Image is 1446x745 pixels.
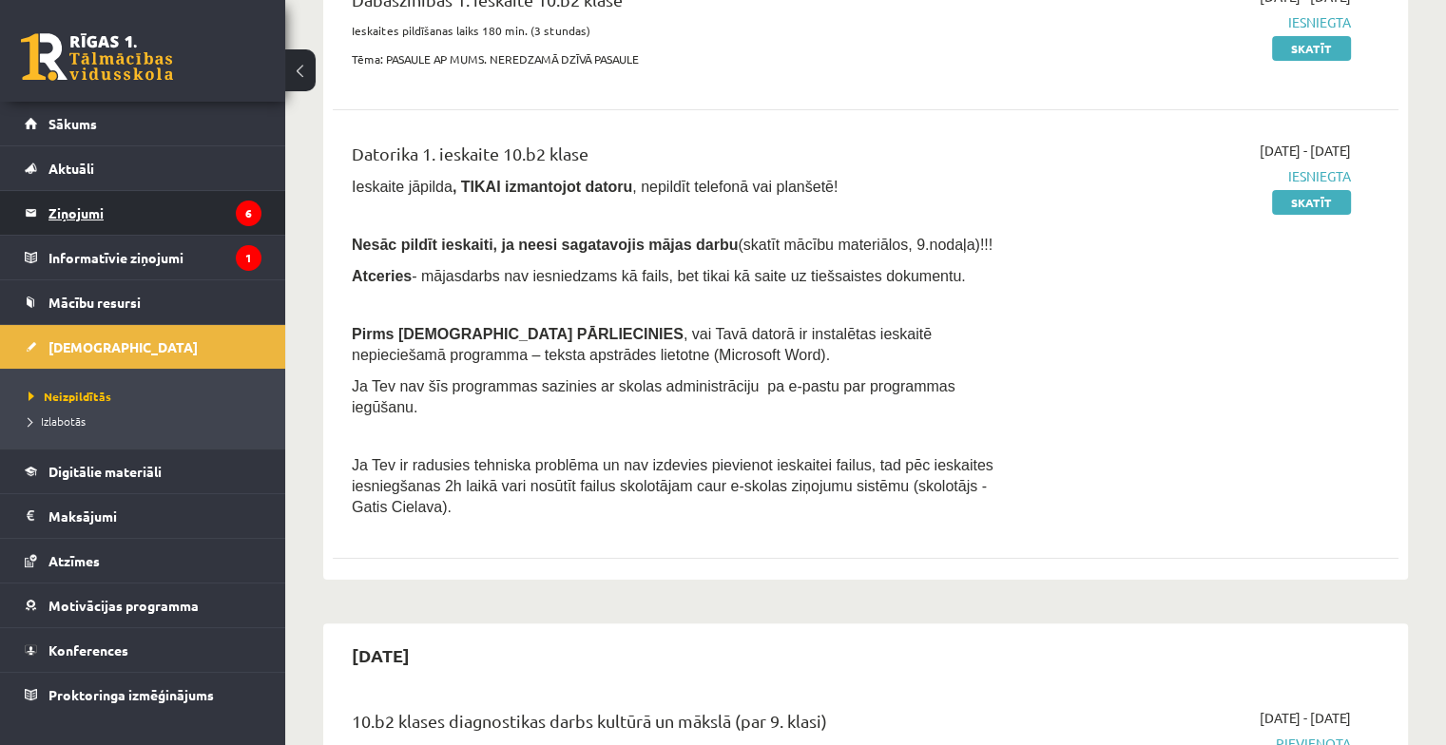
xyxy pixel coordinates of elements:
a: Proktoringa izmēģinājums [25,673,261,716]
span: [DEMOGRAPHIC_DATA] [48,338,198,355]
span: Proktoringa izmēģinājums [48,686,214,703]
a: Skatīt [1272,190,1351,215]
legend: Maksājumi [48,494,261,538]
a: Atzīmes [25,539,261,583]
span: Ja Tev ir radusies tehniska problēma un nav izdevies pievienot ieskaitei failus, tad pēc ieskaite... [352,457,993,515]
span: Aktuāli [48,160,94,177]
a: Skatīt [1272,36,1351,61]
a: Motivācijas programma [25,583,261,627]
a: Mācību resursi [25,280,261,324]
i: 1 [236,245,261,271]
span: Digitālie materiāli [48,463,162,480]
legend: Ziņojumi [48,191,261,235]
span: Iesniegta [1037,166,1351,186]
span: Atzīmes [48,552,100,569]
p: Ieskaites pildīšanas laiks 180 min. (3 stundas) [352,22,1009,39]
a: Rīgas 1. Tālmācības vidusskola [21,33,173,81]
a: Izlabotās [29,412,266,430]
span: - mājasdarbs nav iesniedzams kā fails, bet tikai kā saite uz tiešsaistes dokumentu. [352,268,966,284]
span: (skatīt mācību materiālos, 9.nodaļa)!!! [738,237,993,253]
span: Nesāc pildīt ieskaiti, ja neesi sagatavojis mājas darbu [352,237,738,253]
span: Mācību resursi [48,294,141,311]
span: Sākums [48,115,97,132]
a: Aktuāli [25,146,261,190]
div: Datorika 1. ieskaite 10.b2 klase [352,141,1009,176]
span: Konferences [48,641,128,659]
a: Konferences [25,628,261,672]
a: Digitālie materiāli [25,449,261,493]
span: Ja Tev nav šīs programmas sazinies ar skolas administrāciju pa e-pastu par programmas iegūšanu. [352,378,955,415]
span: [DATE] - [DATE] [1260,708,1351,728]
span: , vai Tavā datorā ir instalētas ieskaitē nepieciešamā programma – teksta apstrādes lietotne (Micr... [352,326,932,363]
span: Neizpildītās [29,389,111,404]
a: [DEMOGRAPHIC_DATA] [25,325,261,369]
a: Maksājumi [25,494,261,538]
a: Neizpildītās [29,388,266,405]
span: Motivācijas programma [48,597,199,614]
div: 10.b2 klases diagnostikas darbs kultūrā un mākslā (par 9. klasi) [352,708,1009,743]
i: 6 [236,201,261,226]
p: Tēma: PASAULE AP MUMS. NEREDZAMĀ DZĪVĀ PASAULE [352,50,1009,67]
a: Ziņojumi6 [25,191,261,235]
b: Atceries [352,268,412,284]
a: Informatīvie ziņojumi1 [25,236,261,279]
b: , TIKAI izmantojot datoru [453,179,632,195]
span: Pirms [DEMOGRAPHIC_DATA] PĀRLIECINIES [352,326,684,342]
span: [DATE] - [DATE] [1260,141,1351,161]
span: Iesniegta [1037,12,1351,32]
span: Izlabotās [29,413,86,429]
span: Ieskaite jāpilda , nepildīt telefonā vai planšetē! [352,179,838,195]
h2: [DATE] [333,633,429,678]
legend: Informatīvie ziņojumi [48,236,261,279]
a: Sākums [25,102,261,145]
